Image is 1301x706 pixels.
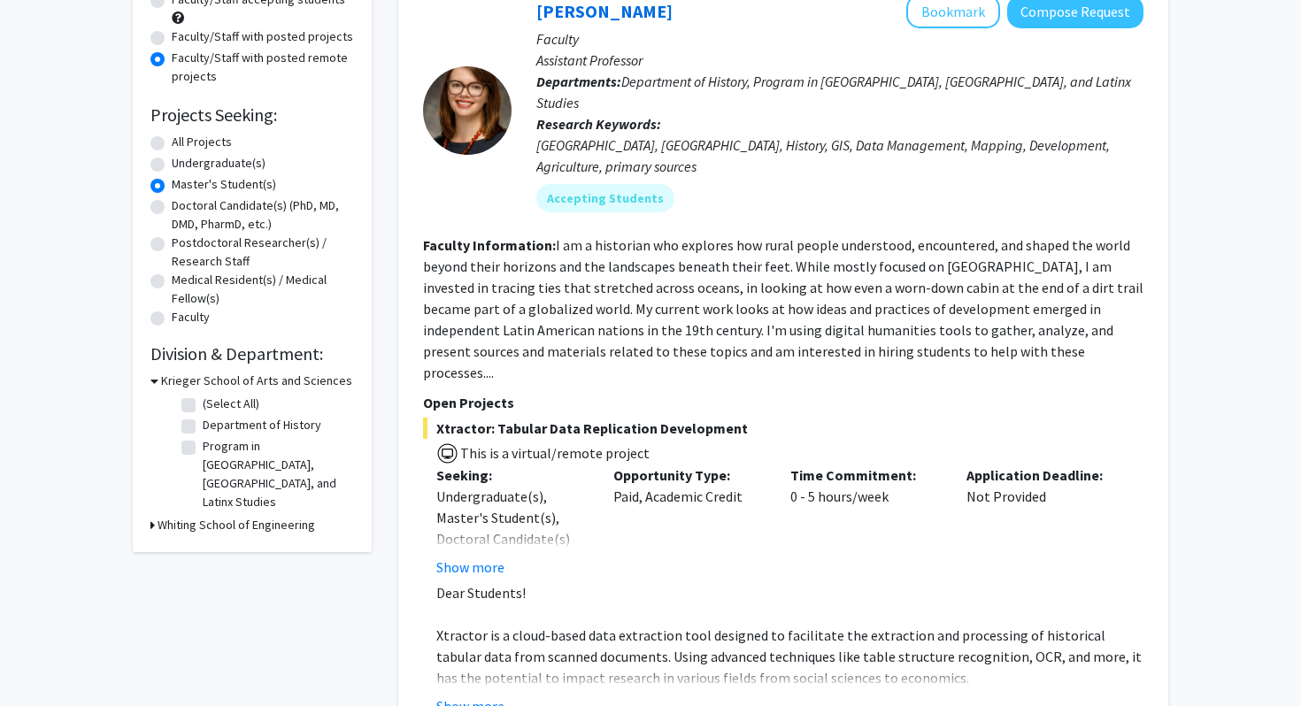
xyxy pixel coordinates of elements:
[536,115,661,133] b: Research Keywords:
[203,395,259,413] label: (Select All)
[536,184,674,212] mat-chip: Accepting Students
[436,626,1142,687] span: Xtractor is a cloud-based data extraction tool designed to facilitate the extraction and processi...
[600,464,777,578] div: Paid, Academic Credit
[790,464,941,486] p: Time Commitment:
[172,49,354,86] label: Faculty/Staff with posted remote projects
[172,234,354,271] label: Postdoctoral Researcher(s) / Research Staff
[423,418,1143,439] span: Xtractor: Tabular Data Replication Development
[536,50,1143,71] p: Assistant Professor
[423,392,1143,413] p: Open Projects
[161,372,352,390] h3: Krieger School of Arts and Sciences
[172,133,232,151] label: All Projects
[172,154,266,173] label: Undergraduate(s)
[436,486,587,592] div: Undergraduate(s), Master's Student(s), Doctoral Candidate(s) (PhD, MD, DMD, PharmD, etc.)
[966,464,1117,486] p: Application Deadline:
[158,516,315,534] h3: Whiting School of Engineering
[150,104,354,126] h2: Projects Seeking:
[423,236,1143,381] fg-read-more: I am a historian who explores how rural people understood, encountered, and shaped the world beyo...
[172,27,353,46] label: Faculty/Staff with posted projects
[203,437,350,511] label: Program in [GEOGRAPHIC_DATA], [GEOGRAPHIC_DATA], and Latinx Studies
[150,343,354,365] h2: Division & Department:
[536,28,1143,50] p: Faculty
[203,416,321,434] label: Department of History
[172,271,354,308] label: Medical Resident(s) / Medical Fellow(s)
[953,464,1130,578] div: Not Provided
[172,196,354,234] label: Doctoral Candidate(s) (PhD, MD, DMD, PharmD, etc.)
[436,584,526,602] span: Dear Students!
[436,556,504,578] button: Show more
[536,73,621,90] b: Departments:
[423,236,556,254] b: Faculty Information:
[613,464,764,486] p: Opportunity Type:
[777,464,954,578] div: 0 - 5 hours/week
[436,464,587,486] p: Seeking:
[13,626,75,693] iframe: Chat
[458,444,650,462] span: This is a virtual/remote project
[536,73,1131,111] span: Department of History, Program in [GEOGRAPHIC_DATA], [GEOGRAPHIC_DATA], and Latinx Studies
[536,134,1143,177] div: [GEOGRAPHIC_DATA], [GEOGRAPHIC_DATA], History, GIS, Data Management, Mapping, Development, Agricu...
[172,308,210,326] label: Faculty
[172,175,276,194] label: Master's Student(s)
